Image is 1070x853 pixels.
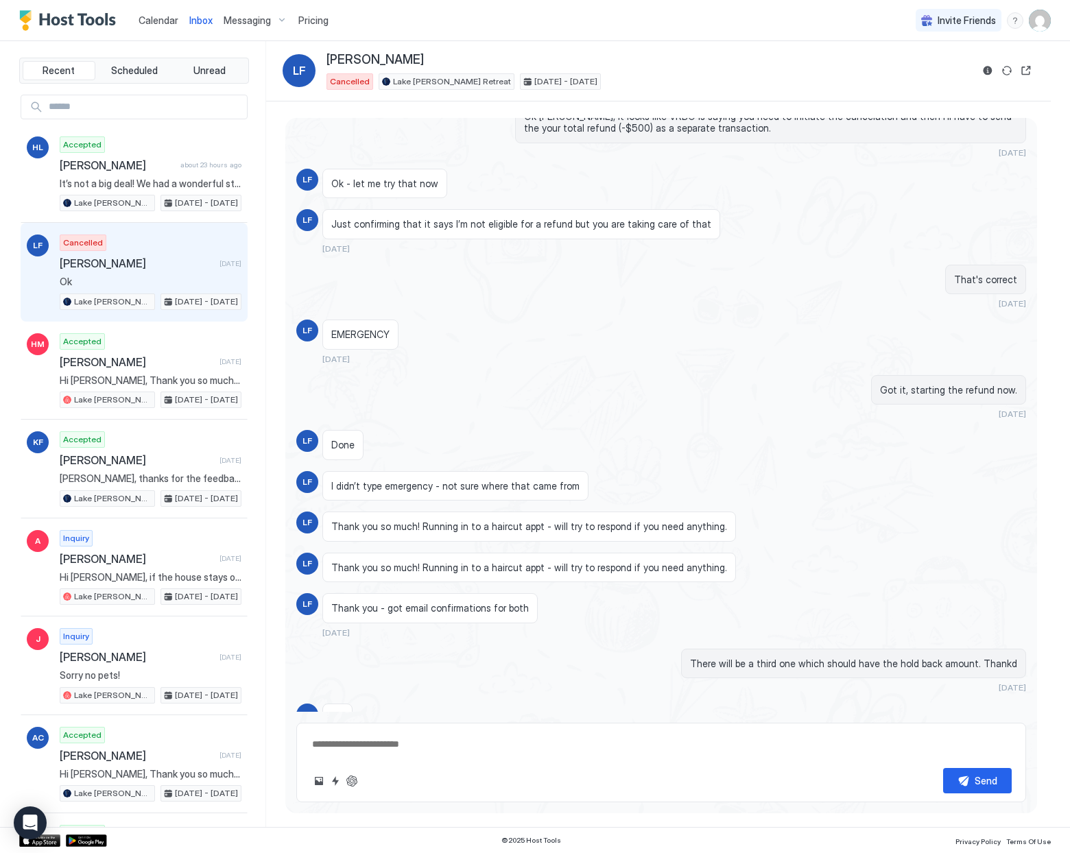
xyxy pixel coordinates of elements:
[322,354,350,364] span: [DATE]
[175,197,238,209] span: [DATE] - [DATE]
[501,836,561,845] span: © 2025 Host Tools
[60,552,214,566] span: [PERSON_NAME]
[954,274,1017,286] span: That's correct
[955,833,1001,848] a: Privacy Policy
[331,520,727,533] span: Thank you so much! Running in to a haircut appt - will try to respond if you need anything.
[326,52,424,68] span: [PERSON_NAME]
[31,338,45,350] span: HM
[311,773,327,789] button: Upload image
[60,256,214,270] span: [PERSON_NAME]
[331,218,711,230] span: Just confirming that it says I’m not eligible for a refund but you are taking care of that
[60,276,241,288] span: Ok
[327,773,344,789] button: Quick reply
[60,178,241,190] span: It’s not a big deal! We had a wonderful stay. Thanks so much!
[66,834,107,847] a: Google Play Store
[189,14,213,26] span: Inbox
[393,75,511,88] span: Lake [PERSON_NAME] Retreat
[74,296,152,308] span: Lake [PERSON_NAME] Retreat
[60,453,214,467] span: [PERSON_NAME]
[180,160,241,169] span: about 23 hours ago
[999,298,1026,309] span: [DATE]
[302,708,312,721] span: LF
[302,214,312,226] span: LF
[60,749,214,762] span: [PERSON_NAME]
[975,773,997,788] div: Send
[139,14,178,26] span: Calendar
[999,62,1015,79] button: Sync reservation
[35,535,40,547] span: A
[224,14,271,27] span: Messaging
[1006,837,1051,845] span: Terms Of Use
[219,751,241,760] span: [DATE]
[344,773,360,789] button: ChatGPT Auto Reply
[63,139,102,151] span: Accepted
[1029,10,1051,32] div: User profile
[219,357,241,366] span: [DATE]
[63,630,89,642] span: Inquiry
[74,787,152,800] span: Lake [PERSON_NAME] Retreat
[189,13,213,27] a: Inbox
[534,75,597,88] span: [DATE] - [DATE]
[175,590,238,603] span: [DATE] - [DATE]
[36,633,40,645] span: J
[60,374,241,387] span: Hi [PERSON_NAME], Thank you so much for choosing to stay at our house on [GEOGRAPHIC_DATA][PERSON...
[322,627,350,638] span: [DATE]
[330,75,370,88] span: Cancelled
[690,658,1017,670] span: There will be a third one which should have the hold back amount. Thankd
[19,834,60,847] a: App Store
[60,355,214,369] span: [PERSON_NAME]
[193,64,226,77] span: Unread
[43,95,247,119] input: Input Field
[175,394,238,406] span: [DATE] - [DATE]
[943,768,1012,793] button: Send
[60,650,214,664] span: [PERSON_NAME]
[999,147,1026,158] span: [DATE]
[74,197,152,209] span: Lake [PERSON_NAME] Retreat
[331,439,355,451] span: Done
[63,729,102,741] span: Accepted
[175,492,238,505] span: [DATE] - [DATE]
[19,10,122,31] a: Host Tools Logo
[74,590,152,603] span: Lake [PERSON_NAME] Retreat
[1007,12,1023,29] div: menu
[60,768,241,780] span: Hi [PERSON_NAME], Thank you so much for choosing to stay at our house on [GEOGRAPHIC_DATA][PERSON...
[32,141,43,154] span: HL
[293,62,306,79] span: LF
[32,732,44,744] span: AC
[43,64,75,77] span: Recent
[33,436,43,448] span: KF
[302,598,312,610] span: LF
[219,554,241,563] span: [DATE]
[331,480,580,492] span: I didn’t type emergency - not sure where that came from
[999,409,1026,419] span: [DATE]
[219,259,241,268] span: [DATE]
[60,571,241,584] span: Hi [PERSON_NAME], if the house stays open [DATE] you’d be welcome to come in an earlier. Otherwis...
[524,110,1017,134] span: Ok [PERSON_NAME], it looks like VRBO is saying you need to initiate the cancelation and then I'll...
[74,394,152,406] span: Lake [PERSON_NAME] Retreat
[60,669,241,682] span: Sorry no pets!
[302,435,312,447] span: LF
[302,324,312,337] span: LF
[999,682,1026,693] span: [DATE]
[938,14,996,27] span: Invite Friends
[880,384,1017,396] span: Got it, starting the refund now.
[139,13,178,27] a: Calendar
[19,58,249,84] div: tab-group
[1018,62,1034,79] button: Open reservation
[173,61,246,80] button: Unread
[219,653,241,662] span: [DATE]
[331,602,529,614] span: Thank you - got email confirmations for both
[60,158,175,172] span: [PERSON_NAME]
[298,14,329,27] span: Pricing
[98,61,171,80] button: Scheduled
[331,178,438,190] span: Ok - let me try that now
[175,296,238,308] span: [DATE] - [DATE]
[63,433,102,446] span: Accepted
[63,335,102,348] span: Accepted
[302,557,312,570] span: LF
[302,476,312,488] span: LF
[219,456,241,465] span: [DATE]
